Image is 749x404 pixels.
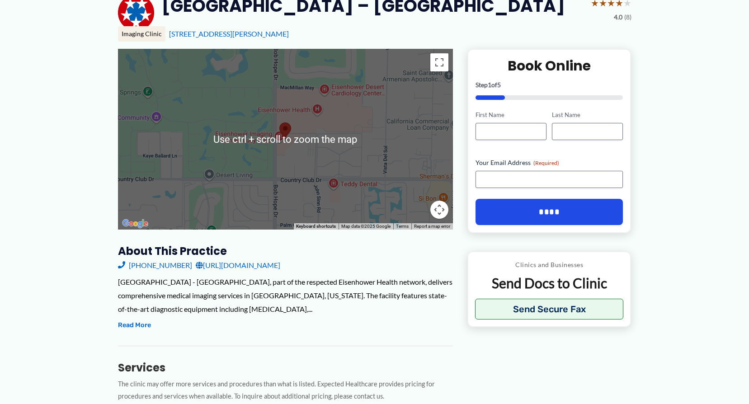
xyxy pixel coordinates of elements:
[533,160,559,166] span: (Required)
[476,57,623,75] h2: Book Online
[118,258,192,272] a: [PHONE_NUMBER]
[614,11,622,23] span: 4.0
[120,218,150,230] img: Google
[118,26,165,42] div: Imaging Clinic
[120,218,150,230] a: Open this area in Google Maps (opens a new window)
[296,223,336,230] button: Keyboard shortcuts
[475,259,624,271] p: Clinics and Businesses
[341,224,391,229] span: Map data ©2025 Google
[552,111,623,119] label: Last Name
[430,53,448,71] button: Toggle fullscreen view
[169,29,289,38] a: [STREET_ADDRESS][PERSON_NAME]
[476,82,623,88] p: Step of
[475,274,624,292] p: Send Docs to Clinic
[475,299,624,319] button: Send Secure Fax
[497,81,501,89] span: 5
[118,275,453,315] div: [GEOGRAPHIC_DATA] - [GEOGRAPHIC_DATA], part of the respected Eisenhower Health network, delivers ...
[118,378,453,403] p: The clinic may offer more services and procedures than what is listed. Expected Healthcare provid...
[414,224,450,229] a: Report a map error
[488,81,491,89] span: 1
[396,224,409,229] a: Terms
[196,258,280,272] a: [URL][DOMAIN_NAME]
[476,111,546,119] label: First Name
[118,320,151,331] button: Read More
[476,158,623,167] label: Your Email Address
[118,361,453,375] h3: Services
[430,201,448,219] button: Map camera controls
[118,244,453,258] h3: About this practice
[624,11,631,23] span: (8)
